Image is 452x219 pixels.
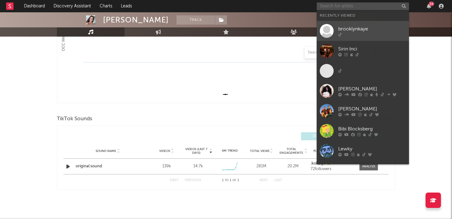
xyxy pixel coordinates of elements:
div: Lewky [338,145,406,153]
span: of [232,179,236,182]
a: .kokolyrics [311,161,353,166]
button: Next [260,179,268,182]
div: [PERSON_NAME] [338,85,406,93]
div: 281M [247,163,276,169]
span: Total Views [250,149,269,153]
div: [PERSON_NAME] [103,15,169,25]
div: 20.2M [279,163,307,169]
div: Bibi Blocksberg [338,125,406,133]
button: Previous [185,179,201,182]
a: [PERSON_NAME] [317,101,409,121]
a: Hypaton [317,161,409,181]
div: 14.7k [193,163,203,169]
button: 24 [427,4,431,9]
div: 6M Trend [216,149,244,153]
div: 24 [429,2,434,6]
span: Videos (last 7 days) [184,147,209,155]
strong: .kokolyrics [311,161,330,165]
span: Author / Followers [313,149,347,153]
input: Search for artists [317,2,409,10]
a: [PERSON_NAME] [317,81,409,101]
a: brooklynkaye [317,21,409,41]
span: TikTok Sounds [57,115,92,123]
div: 72 followers [311,167,353,171]
a: original sound [76,163,140,169]
div: Sirin Inci [338,45,406,53]
div: 1 1 1 [213,177,247,184]
a: Lewky [317,141,409,161]
a: Bibi Blocksberg [317,121,409,141]
div: brooklynkaye [338,25,406,33]
span: Sound Name [96,149,116,153]
div: [PERSON_NAME] [338,105,406,113]
a: Sirin Inci [317,41,409,61]
div: 139k [152,163,181,169]
button: Last [274,179,282,182]
span: UGC ( 1 ) [305,134,333,138]
span: Total Engagements [279,147,304,155]
button: First [170,179,179,182]
button: Track [176,15,215,25]
div: Recently Viewed [320,12,406,19]
span: Videos [159,149,170,153]
span: to [225,179,228,182]
button: UGC(1) [301,132,343,140]
input: Search by song name or URL [305,50,370,55]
